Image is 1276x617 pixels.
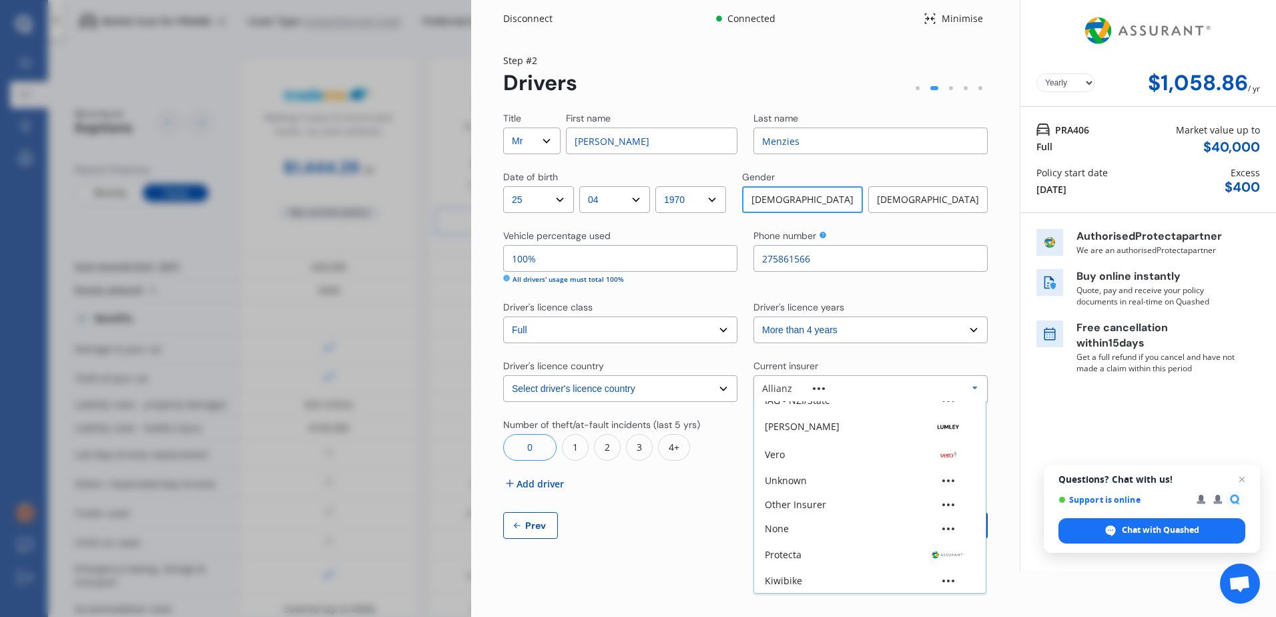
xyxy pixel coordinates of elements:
div: Chat with Quashed [1058,518,1245,544]
div: IAG - NZI/State [765,396,830,405]
div: None [765,524,789,534]
div: Gender [742,170,775,184]
div: Market value up to [1176,123,1260,137]
img: other.81dba5aafe580aa69f38.svg [942,528,954,530]
p: Get a full refund if you cancel and have not made a claim within this period [1076,351,1237,374]
div: 3 [626,434,653,461]
div: Driver's licence years [753,300,844,314]
div: Current insurer [753,359,818,373]
div: [DEMOGRAPHIC_DATA] [742,186,863,213]
div: Excess [1231,166,1260,180]
div: [DEMOGRAPHIC_DATA] [868,186,988,213]
div: Driver's licence country [503,359,604,373]
div: Kiwibike [765,576,802,586]
p: Free cancellation within 15 days [1076,321,1237,351]
span: PRA406 [1055,123,1089,137]
div: 1 [562,434,589,461]
div: / yr [1248,71,1260,95]
div: Number of theft/at-fault incidents (last 5 yrs) [503,418,700,431]
img: insurer icon [1036,229,1063,256]
img: Lumley-text.webp [929,420,968,433]
input: Enter percentage [503,245,737,272]
div: Open chat [1220,564,1260,604]
img: buy online icon [1036,269,1063,296]
img: other.81dba5aafe580aa69f38.svg [942,503,954,506]
img: other.81dba5aafe580aa69f38.svg [942,479,954,482]
span: Close chat [1234,471,1250,487]
img: free cancel icon [1036,321,1063,347]
div: Last name [753,112,798,125]
div: [DATE] [1036,182,1066,196]
div: Date of birth [503,170,558,184]
img: other.81dba5aafe580aa69f38.svg [942,580,954,582]
button: Prev [503,512,558,539]
span: Chat with Quashed [1122,524,1199,536]
div: Drivers [503,71,577,95]
p: We are an authorised Protecta partner [1076,244,1237,256]
div: Title [503,112,521,125]
img: Vero.png [931,448,966,461]
div: 4+ [658,434,690,461]
div: First name [566,112,611,125]
div: Phone number [753,229,816,242]
div: $ 400 [1225,180,1260,195]
div: [PERSON_NAME] [765,422,840,431]
div: Policy start date [1036,166,1108,180]
div: 2 [594,434,621,461]
div: Vehicle percentage used [503,229,611,242]
div: Other Insurer [765,500,826,509]
span: Support is online [1058,495,1187,505]
div: Protecta [765,550,802,560]
p: Quote, pay and receive your policy documents in real-time on Quashed [1076,284,1237,307]
div: All drivers' usage must total 100% [513,274,624,284]
img: Assurant.png [1081,5,1215,56]
img: other.81dba5aafe580aa69f38.svg [813,387,825,390]
p: Buy online instantly [1076,269,1237,284]
div: $ 40,000 [1203,140,1260,155]
input: Enter first name [566,128,737,154]
span: Add driver [517,477,564,491]
span: Questions? Chat with us! [1058,474,1245,485]
input: Enter phone number [753,245,988,272]
img: Assurant.png [931,548,966,562]
p: Authorised Protecta partner [1076,229,1237,244]
div: Allianz [762,384,792,393]
div: Disconnect [503,12,567,25]
div: Vero [765,450,785,459]
div: Driver's licence class [503,300,593,314]
div: 0 [503,434,557,461]
div: Connected [725,12,777,25]
input: Enter last name [753,128,988,154]
div: Unknown [765,476,807,485]
div: Full [1036,140,1052,154]
div: Minimise [936,12,988,25]
span: Prev [523,520,549,531]
div: $1,058.86 [1148,71,1248,95]
div: Step # 2 [503,53,577,67]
